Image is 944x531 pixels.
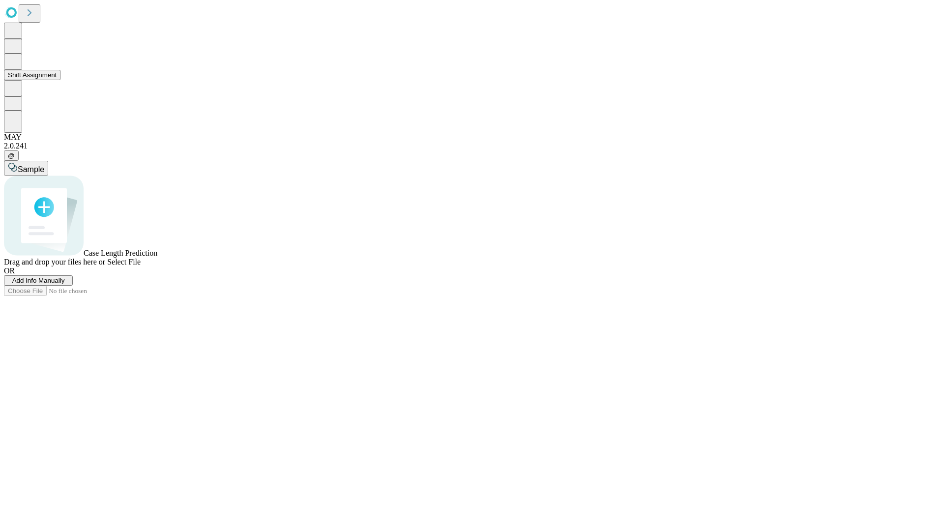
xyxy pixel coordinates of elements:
[4,266,15,275] span: OR
[12,277,65,284] span: Add Info Manually
[4,150,19,161] button: @
[8,152,15,159] span: @
[84,249,157,257] span: Case Length Prediction
[4,70,60,80] button: Shift Assignment
[4,142,940,150] div: 2.0.241
[4,161,48,176] button: Sample
[4,258,105,266] span: Drag and drop your files here or
[107,258,141,266] span: Select File
[4,275,73,286] button: Add Info Manually
[18,165,44,174] span: Sample
[4,133,940,142] div: MAY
